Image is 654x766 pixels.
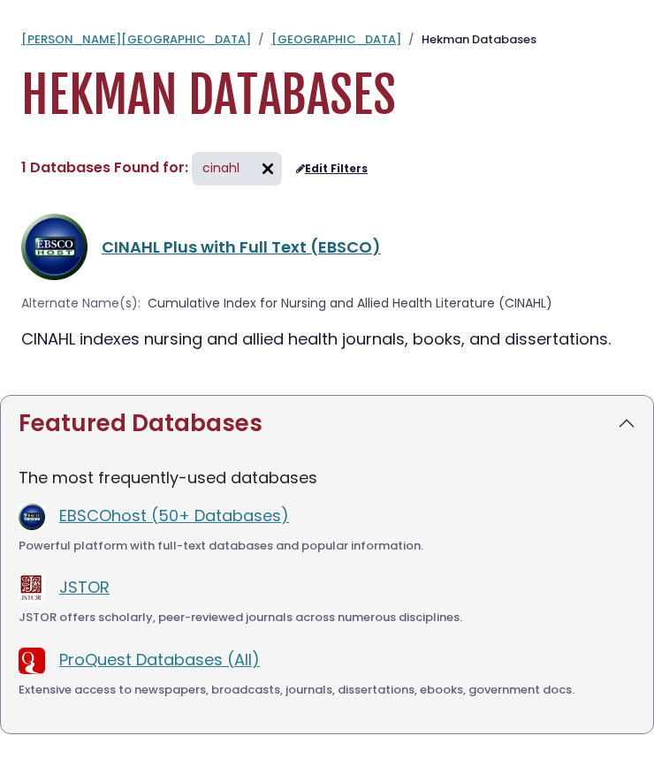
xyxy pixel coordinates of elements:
[21,327,633,351] div: CINAHL indexes nursing and allied health journals, books, and dissertations.
[19,609,635,626] div: JSTOR offers scholarly, peer-reviewed journals across numerous disciplines.
[21,31,633,49] nav: breadcrumb
[1,396,653,451] button: Featured Databases
[148,294,552,313] span: Cumulative Index for Nursing and Allied Health Literature (CINAHL)
[19,681,635,699] div: Extensive access to newspapers, broadcasts, journals, dissertations, ebooks, government docs.
[21,157,188,178] span: 1 Databases Found for:
[19,466,635,489] p: The most frequently-used databases
[202,159,240,177] span: cinahl
[271,31,401,48] a: [GEOGRAPHIC_DATA]
[296,163,368,175] a: Edit Filters
[21,31,251,48] a: [PERSON_NAME][GEOGRAPHIC_DATA]
[19,537,635,555] div: Powerful platform with full-text databases and popular information.
[102,236,381,258] a: CINAHL Plus with Full Text (EBSCO)
[59,648,260,671] a: ProQuest Databases (All)
[401,31,536,49] li: Hekman Databases
[59,576,110,598] a: JSTOR
[59,504,289,527] a: EBSCOhost (50+ Databases)
[21,66,633,125] h1: Hekman Databases
[21,294,141,313] span: Alternate Name(s):
[254,155,282,183] img: arr097.svg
